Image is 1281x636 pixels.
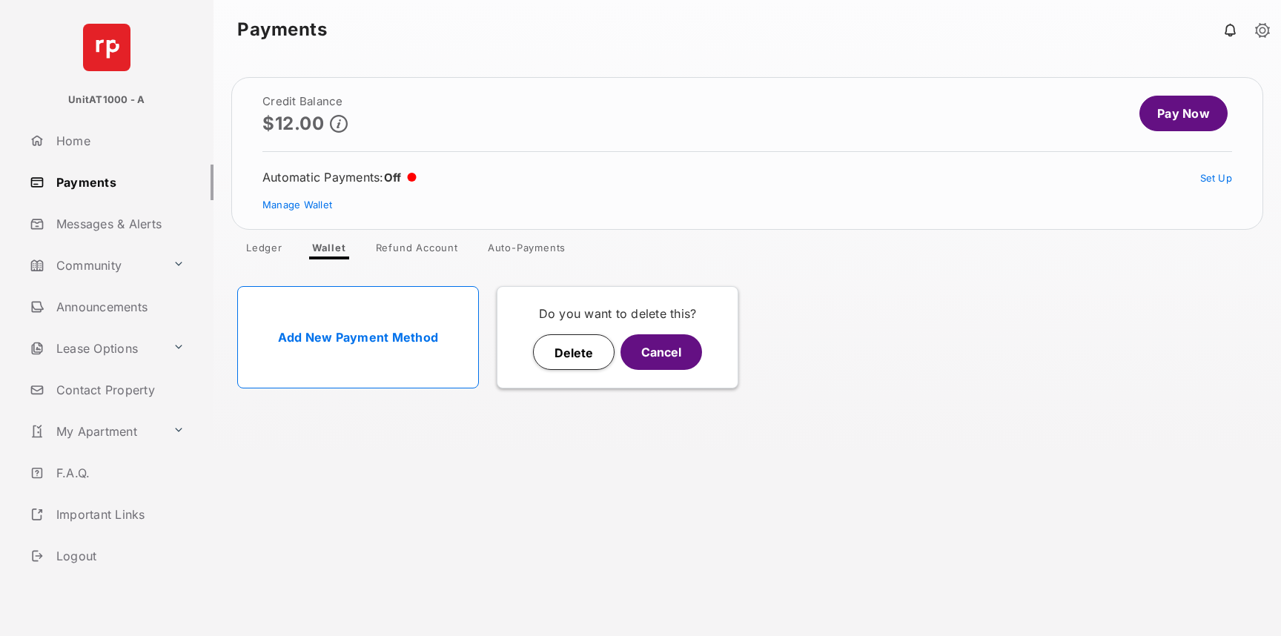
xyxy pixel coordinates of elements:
[476,242,577,259] a: Auto-Payments
[533,334,615,370] button: Delete
[68,93,145,107] p: UnitAT1000 - A
[83,24,130,71] img: svg+xml;base64,PHN2ZyB4bWxucz0iaHR0cDovL3d3dy53My5vcmcvMjAwMC9zdmciIHdpZHRoPSI2NCIgaGVpZ2h0PSI2NC...
[262,199,332,211] a: Manage Wallet
[234,242,294,259] a: Ledger
[262,113,324,133] p: $12.00
[620,334,702,370] button: Cancel
[509,305,726,322] p: Do you want to delete this?
[24,497,191,532] a: Important Links
[24,289,213,325] a: Announcements
[300,242,358,259] a: Wallet
[237,286,479,388] a: Add New Payment Method
[24,538,213,574] a: Logout
[24,248,167,283] a: Community
[384,170,402,185] span: Off
[24,331,167,366] a: Lease Options
[24,165,213,200] a: Payments
[262,96,348,107] h2: Credit Balance
[24,123,213,159] a: Home
[24,206,213,242] a: Messages & Alerts
[364,242,470,259] a: Refund Account
[237,21,327,39] strong: Payments
[24,372,213,408] a: Contact Property
[1200,172,1233,184] a: Set Up
[24,455,213,491] a: F.A.Q.
[262,170,417,185] div: Automatic Payments :
[24,414,167,449] a: My Apartment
